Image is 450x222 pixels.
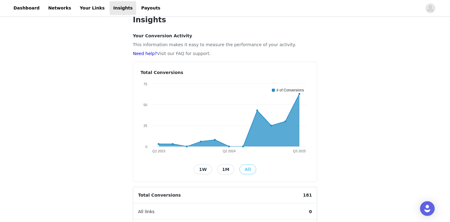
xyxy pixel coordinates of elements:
a: Payouts [137,1,164,15]
h4: Your Conversion Activity [133,33,317,39]
text: Q3 2025 [293,149,306,153]
a: Need help? [133,51,157,56]
span: All links [133,204,159,220]
text: Q2 2024 [223,149,235,153]
button: 1M [217,165,235,174]
div: Open Intercom Messenger [420,201,435,216]
span: 0 [304,204,317,220]
a: Dashboard [10,1,43,15]
h4: Total Conversions [141,69,309,76]
h1: Insights [133,14,317,25]
text: 25 [144,124,147,128]
text: 50 [144,103,147,107]
text: # of Conversions [276,88,304,92]
div: avatar [427,3,433,13]
text: Q1 2023 [152,149,165,153]
p: Visit our FAQ for support. [133,50,317,57]
text: 0 [145,145,147,149]
a: Your Links [76,1,108,15]
text: 75 [144,82,147,86]
a: Networks [44,1,75,15]
button: All [239,165,256,174]
span: 181 [298,187,317,203]
span: Total Conversions [133,187,186,203]
a: Insights [110,1,136,15]
button: 1W [194,165,212,174]
p: This information makes it easy to measure the performance of your activity. [133,42,317,48]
